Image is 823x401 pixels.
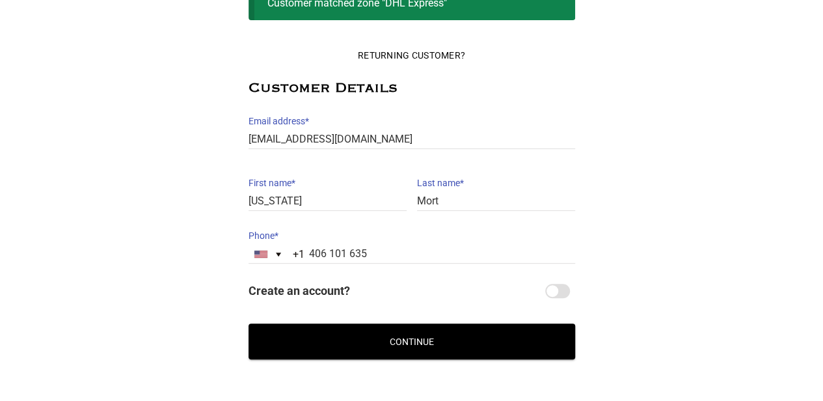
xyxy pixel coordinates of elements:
[249,80,575,96] h2: Customer Details
[249,279,543,303] span: Create an account?
[249,245,304,263] button: Selected country
[249,174,407,192] label: First name
[249,227,575,245] label: Phone
[249,112,575,130] label: Email address
[545,284,570,298] input: Create an account?
[293,244,304,265] div: +1
[417,174,575,192] label: Last name
[347,41,476,70] button: Returning Customer?
[249,324,575,359] button: Continue
[249,245,575,264] input: 201-555-0123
